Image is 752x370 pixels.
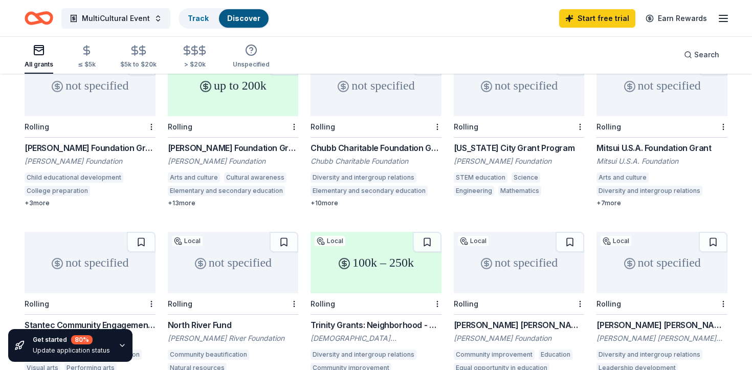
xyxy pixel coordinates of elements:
div: not specified [25,55,156,116]
div: Education [539,350,572,360]
div: Rolling [596,299,621,308]
div: Get started [33,335,110,344]
div: 80 % [71,335,93,344]
div: $5k to $20k [120,60,157,69]
div: Trinity Grants: Neighborhood - Housing and Homelessness Strategic Initiative [311,319,441,331]
div: Science [512,172,540,183]
button: > $20k [181,40,208,74]
div: ≤ $5k [78,60,96,69]
div: [PERSON_NAME] [PERSON_NAME] [454,319,585,331]
div: Rolling [454,299,478,308]
div: Rolling [454,122,478,131]
div: [PERSON_NAME] [PERSON_NAME] Foundation [596,333,727,343]
div: Chubb Charitable Foundation [311,156,441,166]
div: Arts and culture [168,172,220,183]
button: $5k to $20k [120,40,157,74]
button: TrackDiscover [179,8,270,29]
a: Earn Rewards [639,9,713,28]
a: not specifiedLocalRolling[PERSON_NAME] Foundation Grant[PERSON_NAME] FoundationChild educational ... [25,55,156,207]
div: [PERSON_NAME] Foundation [454,333,585,343]
div: Rolling [596,122,621,131]
div: > $20k [181,60,208,69]
div: North River Fund [168,319,299,331]
div: [PERSON_NAME] [PERSON_NAME] Foundation: Leadership For Equity Grant [596,319,727,331]
div: Elementary and secondary education [311,186,428,196]
div: Diversity and intergroup relations [596,186,702,196]
div: Diversity and intergroup relations [311,350,416,360]
div: Diversity and intergroup relations [596,350,702,360]
button: Search [676,45,727,65]
div: Rolling [168,122,192,131]
div: + 13 more [168,199,299,207]
div: not specified [168,232,299,293]
div: [PERSON_NAME] Foundation Grant [25,142,156,154]
div: STEM education [454,172,507,183]
div: [PERSON_NAME] Foundation [25,156,156,166]
button: All grants [25,40,53,74]
div: Community beautification [168,350,249,360]
a: Home [25,6,53,30]
div: Local [172,236,203,246]
div: Elementary and secondary education [168,186,285,196]
a: Start free trial [559,9,635,28]
div: [DEMOGRAPHIC_DATA][GEOGRAPHIC_DATA] [311,333,441,343]
div: + 10 more [311,199,441,207]
div: College preparation [25,186,90,196]
span: MultiCultural Event [82,12,150,25]
div: not specified [25,232,156,293]
div: [PERSON_NAME] Foundation [168,156,299,166]
a: not specifiedRollingChubb Charitable Foundation GrantsChubb Charitable FoundationDiversity and in... [311,55,441,207]
div: Rolling [311,122,335,131]
div: Rolling [168,299,192,308]
div: not specified [596,232,727,293]
div: Child educational development [25,172,123,183]
div: not specified [596,55,727,116]
div: Unspecified [233,60,270,69]
div: Chubb Charitable Foundation Grants [311,142,441,154]
div: Mathematics [498,186,541,196]
button: ≤ $5k [78,40,96,74]
div: [US_STATE] City Grant Program [454,142,585,154]
div: not specified [454,55,585,116]
div: + 7 more [596,199,727,207]
a: not specifiedLocalRolling[US_STATE] City Grant Program[PERSON_NAME] FoundationSTEM educationScien... [454,55,585,199]
div: 100k – 250k [311,232,441,293]
div: Diversity and intergroup relations [311,172,416,183]
button: MultiCultural Event [61,8,170,29]
div: Update application status [33,346,110,355]
div: up to 200k [168,55,299,116]
div: Stantec Community Engagement Grant [25,319,156,331]
a: Discover [227,14,260,23]
div: Local [458,236,489,246]
div: All grants [25,60,53,69]
span: Search [694,49,719,61]
div: Local [601,236,631,246]
div: Rolling [311,299,335,308]
div: + 3 more [25,199,156,207]
div: Arts and culture [596,172,649,183]
div: Local [315,236,345,246]
div: Cultural awareness [224,172,286,183]
div: Engineering [454,186,494,196]
div: Community improvement [454,350,535,360]
div: Mitsui U.S.A. Foundation [596,156,727,166]
a: up to 200kLocalRolling[PERSON_NAME] Foundation Grant[PERSON_NAME] FoundationArts and cultureCultu... [168,55,299,207]
button: Unspecified [233,40,270,74]
div: not specified [311,55,441,116]
div: Mitsui U.S.A. Foundation Grant [596,142,727,154]
div: [PERSON_NAME] Foundation Grant [168,142,299,154]
a: not specifiedRollingMitsui U.S.A. Foundation GrantMitsui U.S.A. FoundationArts and cultureDiversi... [596,55,727,207]
div: Rolling [25,299,49,308]
div: [PERSON_NAME] Foundation [454,156,585,166]
div: Rolling [25,122,49,131]
div: [PERSON_NAME] River Foundation [168,333,299,343]
a: Track [188,14,209,23]
div: not specified [454,232,585,293]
